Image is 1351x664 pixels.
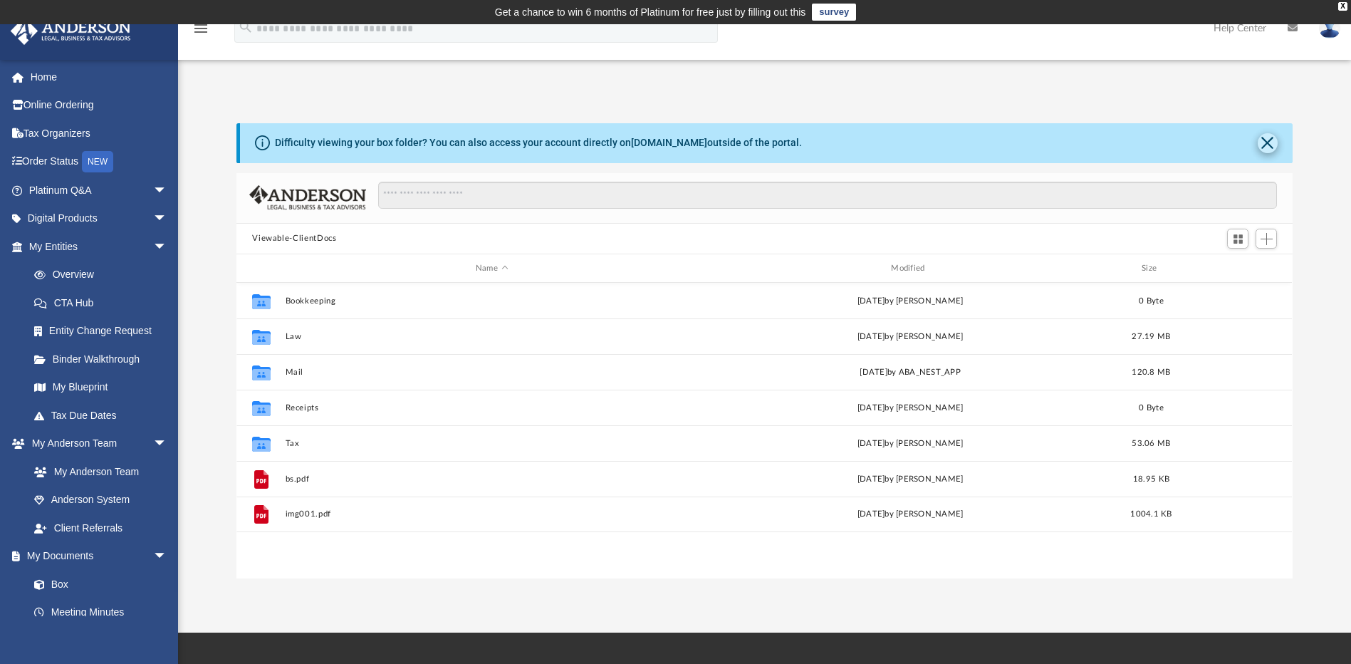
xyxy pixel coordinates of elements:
[238,19,254,35] i: search
[20,486,182,514] a: Anderson System
[631,137,707,148] a: [DOMAIN_NAME]
[286,474,698,484] button: bs.pdf
[286,368,698,377] button: Mail
[1132,440,1171,447] span: 53.06 MB
[20,457,174,486] a: My Anderson Team
[10,63,189,91] a: Home
[1256,229,1277,249] button: Add
[153,176,182,205] span: arrow_drop_down
[20,317,189,346] a: Entity Change Request
[378,182,1277,209] input: Search files and folders
[10,204,189,233] a: Digital Productsarrow_drop_down
[1227,229,1248,249] button: Switch to Grid View
[20,373,182,402] a: My Blueprint
[704,402,1117,415] div: [DATE] by [PERSON_NAME]
[20,598,182,627] a: Meeting Minutes
[704,295,1117,308] div: [DATE] by [PERSON_NAME]
[10,119,189,147] a: Tax Organizers
[10,232,189,261] a: My Entitiesarrow_drop_down
[20,570,174,598] a: Box
[20,261,189,289] a: Overview
[153,542,182,571] span: arrow_drop_down
[812,4,856,21] a: survey
[20,401,189,430] a: Tax Due Dates
[286,296,698,306] button: Bookkeeping
[286,439,698,448] button: Tax
[1319,18,1340,38] img: User Pic
[10,91,189,120] a: Online Ordering
[236,283,1292,578] div: grid
[1133,475,1169,483] span: 18.95 KB
[10,542,182,571] a: My Documentsarrow_drop_down
[286,510,698,519] button: img001.pdf
[1132,368,1171,376] span: 120.8 MB
[252,232,336,245] button: Viewable-ClientDocs
[153,232,182,261] span: arrow_drop_down
[153,430,182,459] span: arrow_drop_down
[192,27,209,37] a: menu
[20,345,189,373] a: Binder Walkthrough
[1123,262,1180,275] div: Size
[1139,297,1164,305] span: 0 Byte
[1186,262,1286,275] div: id
[153,204,182,234] span: arrow_drop_down
[704,437,1117,450] div: [DATE] by [PERSON_NAME]
[243,262,278,275] div: id
[6,17,135,45] img: Anderson Advisors Platinum Portal
[1131,511,1172,519] span: 1004.1 KB
[285,262,698,275] div: Name
[192,20,209,37] i: menu
[286,332,698,341] button: Law
[82,151,113,172] div: NEW
[495,4,806,21] div: Get a chance to win 6 months of Platinum for free just by filling out this
[704,331,1117,343] div: [DATE] by [PERSON_NAME]
[10,147,189,177] a: Order StatusNEW
[1338,2,1347,11] div: close
[275,135,802,150] div: Difficulty viewing your box folder? You can also access your account directly on outside of the p...
[20,289,189,317] a: CTA Hub
[10,176,189,204] a: Platinum Q&Aarrow_drop_down
[20,514,182,542] a: Client Referrals
[704,366,1117,379] div: [DATE] by ABA_NEST_APP
[704,473,1117,486] div: [DATE] by [PERSON_NAME]
[704,262,1117,275] div: Modified
[286,403,698,413] button: Receipts
[10,430,182,458] a: My Anderson Teamarrow_drop_down
[1139,404,1164,412] span: 0 Byte
[1258,133,1278,153] button: Close
[1132,333,1171,341] span: 27.19 MB
[704,509,1117,522] div: [DATE] by [PERSON_NAME]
